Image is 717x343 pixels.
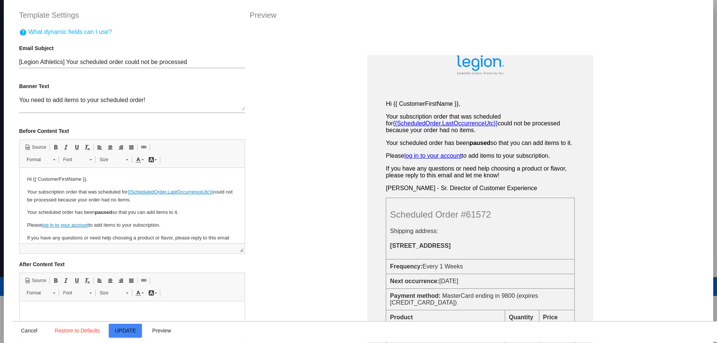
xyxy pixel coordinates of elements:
p: Hi {{ CustomerFirstName }}, [8,8,218,15]
p: Please to add items to your subscription. [8,53,218,61]
span: Update [115,328,136,334]
span: Preview [152,328,171,334]
button: Close dialog [13,324,46,337]
div: Preview [243,9,704,21]
strong: paused [75,41,93,47]
a: {{ScheduledOrder.LastOccurrenceUtc}} [108,21,193,27]
p: If you have any questions or need help choosing a product or flavor, please reply to this email a... [8,66,218,82]
button: Preview [145,324,178,337]
a: log in to your account [23,54,69,60]
p: Your subscription order that was scheduled for could not be processed because your order had no i... [8,20,218,36]
span: Cancel [21,328,38,334]
div: Template Settings [13,9,244,21]
p: Your scheduled order has been so that you can add items to it. [8,41,218,49]
button: Restore to Defaults [49,324,106,337]
button: Update [109,324,142,337]
span: Restore to Defaults [55,328,100,334]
